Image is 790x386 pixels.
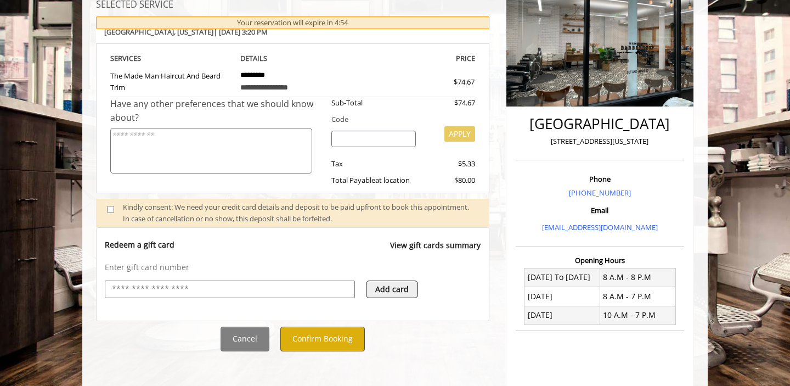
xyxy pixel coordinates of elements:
[600,268,675,287] td: 8 A.M - 8 P.M
[518,136,681,147] p: [STREET_ADDRESS][US_STATE]
[366,281,418,298] button: Add card
[518,206,681,214] h3: Email
[110,64,232,97] td: The Made Man Haircut And Beard Trim
[110,52,232,65] th: SERVICE
[424,97,475,109] div: $74.67
[221,327,269,351] button: Cancel
[174,27,213,37] span: , [US_STATE]
[110,97,323,125] div: Have any other preferences that we should know about?
[104,27,268,37] b: [GEOGRAPHIC_DATA] | [DATE] 3:20 PM
[518,116,681,132] h2: [GEOGRAPHIC_DATA]
[323,158,425,170] div: Tax
[123,202,478,225] div: Kindly consent: We need your credit card details and deposit to be paid upfront to book this appo...
[424,158,475,170] div: $5.33
[600,287,675,306] td: 8 A.M - 7 P.M
[353,52,475,65] th: PRICE
[96,16,489,29] div: Your reservation will expire in 4:54
[524,306,600,325] td: [DATE]
[524,287,600,306] td: [DATE]
[516,256,684,264] h3: Opening Hours
[524,268,600,287] td: [DATE] To [DATE]
[375,175,410,185] span: at location
[414,76,475,88] div: $74.67
[390,239,481,262] a: View gift cards summary
[323,175,425,186] div: Total Payable
[232,52,354,65] th: DETAILS
[518,175,681,183] h3: Phone
[424,175,475,186] div: $80.00
[569,188,631,198] a: [PHONE_NUMBER]
[105,262,481,273] p: Enter gift card number
[600,306,675,325] td: 10 A.M - 7 P.M
[280,327,365,351] button: Confirm Booking
[137,53,141,63] span: S
[444,126,475,142] button: APPLY
[323,97,425,109] div: Sub-Total
[323,114,475,125] div: Code
[542,222,658,232] a: [EMAIL_ADDRESS][DOMAIN_NAME]
[105,239,174,250] p: Redeem a gift card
